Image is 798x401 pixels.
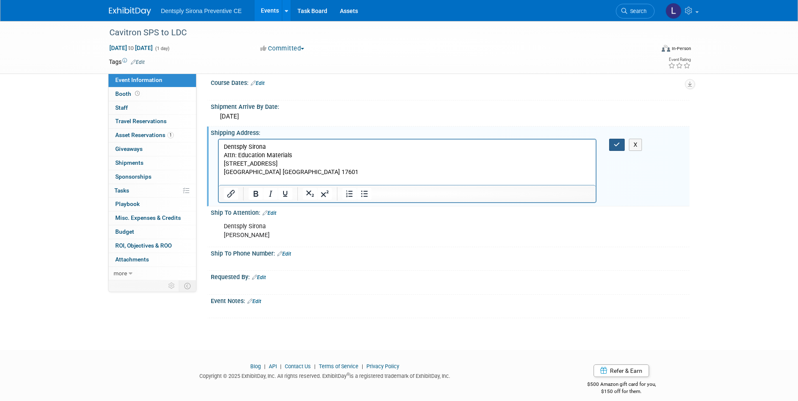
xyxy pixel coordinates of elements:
[252,274,266,280] a: Edit
[115,256,149,263] span: Attachments
[665,3,681,19] img: Lindsey Stutz
[211,295,689,306] div: Event Notes:
[115,173,151,180] span: Sponsorships
[109,129,196,142] a: Asset Reservations1
[211,77,689,87] div: Course Dates:
[318,188,332,200] button: Superscript
[594,364,649,377] a: Refer & Earn
[109,7,151,16] img: ExhibitDay
[342,188,357,200] button: Numbered list
[115,90,141,97] span: Booth
[347,372,350,377] sup: ®
[262,363,268,369] span: |
[115,132,174,138] span: Asset Reservations
[251,80,265,86] a: Edit
[250,363,261,369] a: Blog
[277,251,291,257] a: Edit
[167,132,174,138] span: 1
[662,45,670,52] img: Format-Inperson.png
[109,211,196,225] a: Misc. Expenses & Credits
[616,4,655,18] a: Search
[627,8,647,14] span: Search
[133,90,141,97] span: Booth not reserved yet
[263,188,278,200] button: Italic
[247,298,261,304] a: Edit
[109,370,541,380] div: Copyright © 2025 ExhibitDay, Inc. All rights reserved. ExhibitDay is a registered trademark of Ex...
[217,110,683,123] div: [DATE]
[109,170,196,184] a: Sponsorships
[257,44,308,53] button: Committed
[554,375,689,395] div: $500 Amazon gift card for you,
[114,187,129,194] span: Tasks
[109,198,196,211] a: Playbook
[115,214,181,221] span: Misc. Expenses & Credits
[114,270,127,277] span: more
[109,253,196,266] a: Attachments
[312,363,318,369] span: |
[115,118,167,124] span: Travel Reservations
[219,140,596,185] iframe: Rich Text Area
[554,388,689,395] div: $150 off for them.
[211,206,689,217] div: Ship To Attention:
[319,363,358,369] a: Terms of Service
[109,101,196,115] a: Staff
[278,188,292,200] button: Underline
[109,74,196,87] a: Event Information
[366,363,399,369] a: Privacy Policy
[154,46,170,51] span: (1 day)
[115,159,143,166] span: Shipments
[109,156,196,170] a: Shipments
[211,247,689,258] div: Ship To Phone Number:
[109,267,196,280] a: more
[109,58,145,66] td: Tags
[106,25,642,40] div: Cavitron SPS to LDC
[285,363,311,369] a: Contact Us
[115,200,140,207] span: Playbook
[115,145,143,152] span: Giveaways
[668,58,691,62] div: Event Rating
[115,228,134,235] span: Budget
[109,239,196,253] a: ROI, Objectives & ROO
[164,280,179,291] td: Personalize Event Tab Strip
[224,188,238,200] button: Insert/edit link
[211,100,689,111] div: Shipment Arrive By Date:
[211,127,689,137] div: Shipping Address:
[357,188,371,200] button: Bullet list
[127,45,135,51] span: to
[115,104,128,111] span: Staff
[109,225,196,239] a: Budget
[249,188,263,200] button: Bold
[262,210,276,216] a: Edit
[211,271,689,282] div: Requested By:
[109,184,196,198] a: Tasks
[115,242,172,249] span: ROI, Objectives & ROO
[161,8,242,14] span: Dentsply Sirona Preventive CE
[218,218,597,243] div: Dentsply Sirona [PERSON_NAME]
[109,115,196,128] a: Travel Reservations
[605,44,692,56] div: Event Format
[109,44,153,52] span: [DATE] [DATE]
[303,188,317,200] button: Subscript
[671,45,691,52] div: In-Person
[179,280,196,291] td: Toggle Event Tabs
[360,363,365,369] span: |
[109,87,196,101] a: Booth
[629,139,642,151] button: X
[278,363,284,369] span: |
[269,363,277,369] a: API
[131,59,145,65] a: Edit
[109,142,196,156] a: Giveaways
[115,77,162,83] span: Event Information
